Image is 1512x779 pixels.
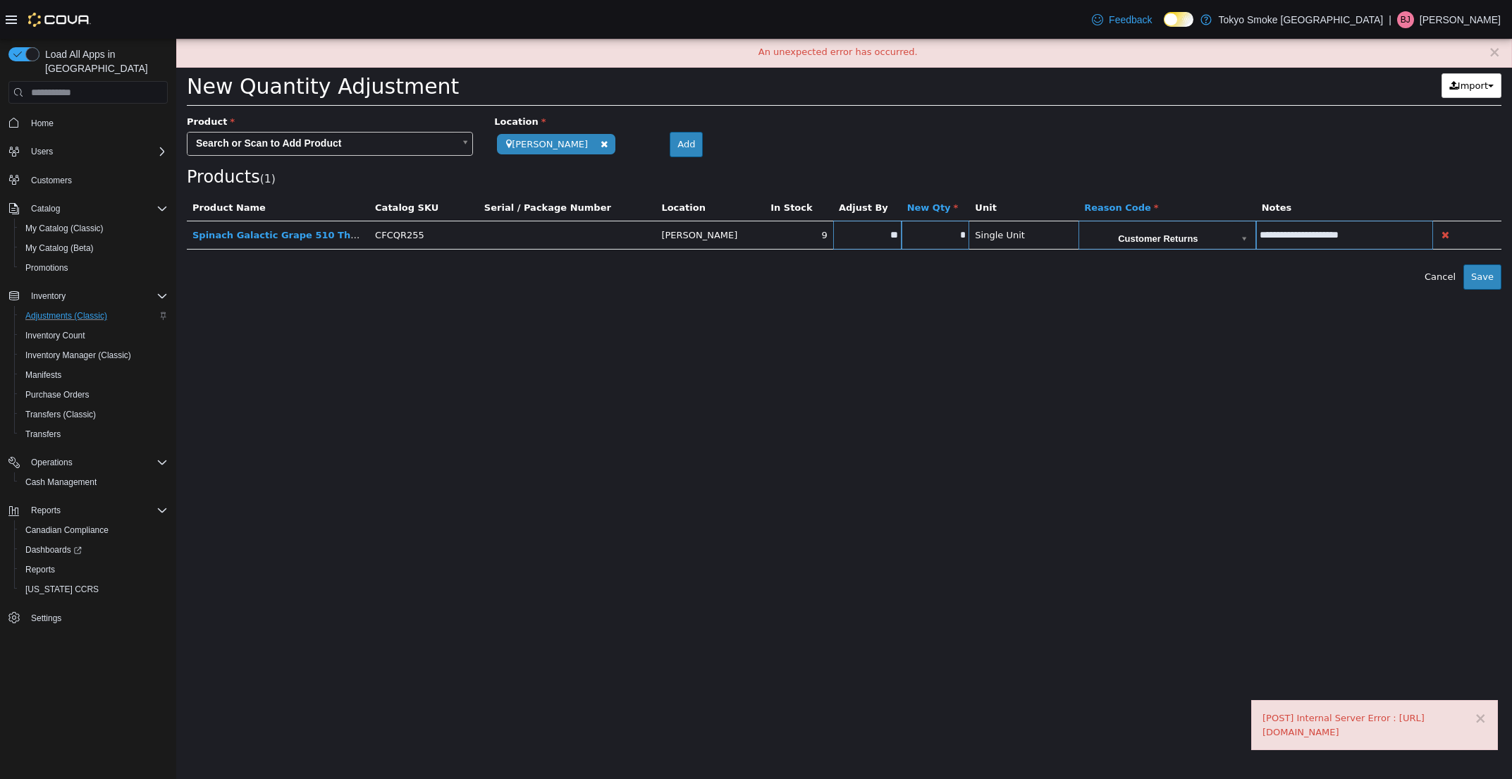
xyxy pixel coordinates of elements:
[20,386,95,403] a: Purchase Orders
[25,171,168,189] span: Customers
[14,520,173,540] button: Canadian Compliance
[3,170,173,190] button: Customers
[88,134,95,147] span: 1
[1397,11,1414,28] div: Bhavik Jogee
[31,457,73,468] span: Operations
[3,453,173,472] button: Operations
[1420,11,1501,28] p: [PERSON_NAME]
[594,162,639,176] button: In Stock
[20,259,168,276] span: Promotions
[25,243,94,254] span: My Catalog (Beta)
[1265,35,1325,60] button: Import
[25,409,96,420] span: Transfers (Classic)
[25,525,109,536] span: Canadian Compliance
[1219,11,1384,28] p: Tokyo Smoke [GEOGRAPHIC_DATA]
[25,454,168,471] span: Operations
[1281,42,1312,52] span: Import
[31,146,53,157] span: Users
[11,128,84,148] span: Products
[14,472,173,492] button: Cash Management
[25,330,85,341] span: Inventory Count
[1086,162,1118,176] button: Notes
[25,429,61,440] span: Transfers
[14,345,173,365] button: Inventory Manager (Classic)
[20,406,168,423] span: Transfers (Classic)
[1241,226,1287,251] button: Cancel
[20,522,168,539] span: Canadian Compliance
[3,286,173,306] button: Inventory
[485,162,531,176] button: Location
[731,164,782,174] span: New Qty
[25,143,168,160] span: Users
[25,172,78,189] a: Customers
[14,540,173,560] a: Dashboards
[20,347,168,364] span: Inventory Manager (Classic)
[25,200,168,217] span: Catalog
[3,199,173,219] button: Catalog
[25,143,59,160] button: Users
[14,405,173,424] button: Transfers (Classic)
[20,347,137,364] a: Inventory Manager (Classic)
[908,164,982,174] span: Reason Code
[14,385,173,405] button: Purchase Orders
[25,114,168,131] span: Home
[31,175,72,186] span: Customers
[20,561,61,578] a: Reports
[20,240,99,257] a: My Catalog (Beta)
[20,474,102,491] a: Cash Management
[11,93,297,117] a: Search or Scan to Add Product
[25,584,99,595] span: [US_STATE] CCRS
[25,610,67,627] a: Settings
[1086,6,1157,34] a: Feedback
[31,613,61,624] span: Settings
[11,94,278,116] span: Search or Scan to Add Product
[20,259,74,276] a: Promotions
[25,288,168,305] span: Inventory
[799,191,849,202] span: Single Unit
[16,162,92,176] button: Product Name
[20,386,168,403] span: Purchase Orders
[25,223,104,234] span: My Catalog (Classic)
[906,183,1057,211] span: Customer Returns
[663,162,715,176] button: Adjust By
[799,162,823,176] button: Unit
[11,35,283,60] span: New Quantity Adjustment
[1287,226,1325,251] button: Save
[31,290,66,302] span: Inventory
[20,541,87,558] a: Dashboards
[485,191,561,202] span: [PERSON_NAME]
[20,406,102,423] a: Transfers (Classic)
[25,200,66,217] button: Catalog
[20,327,168,344] span: Inventory Count
[20,581,104,598] a: [US_STATE] CCRS
[199,162,265,176] button: Catalog SKU
[20,581,168,598] span: Washington CCRS
[20,561,168,578] span: Reports
[318,78,369,88] span: Location
[14,219,173,238] button: My Catalog (Classic)
[25,609,168,627] span: Settings
[20,426,168,443] span: Transfers
[25,262,68,274] span: Promotions
[25,502,66,519] button: Reports
[25,310,107,321] span: Adjustments (Classic)
[20,367,67,384] a: Manifests
[14,238,173,258] button: My Catalog (Beta)
[25,115,59,132] a: Home
[3,608,173,628] button: Settings
[25,477,97,488] span: Cash Management
[906,183,1075,210] a: Customer Returns
[20,240,168,257] span: My Catalog (Beta)
[3,501,173,520] button: Reports
[14,306,173,326] button: Adjustments (Classic)
[14,365,173,385] button: Manifests
[25,369,61,381] span: Manifests
[1164,12,1193,27] input: Dark Mode
[25,502,168,519] span: Reports
[1298,673,1310,687] button: ×
[1262,188,1276,204] button: Delete Product
[31,203,60,214] span: Catalog
[20,307,113,324] a: Adjustments (Classic)
[25,389,90,400] span: Purchase Orders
